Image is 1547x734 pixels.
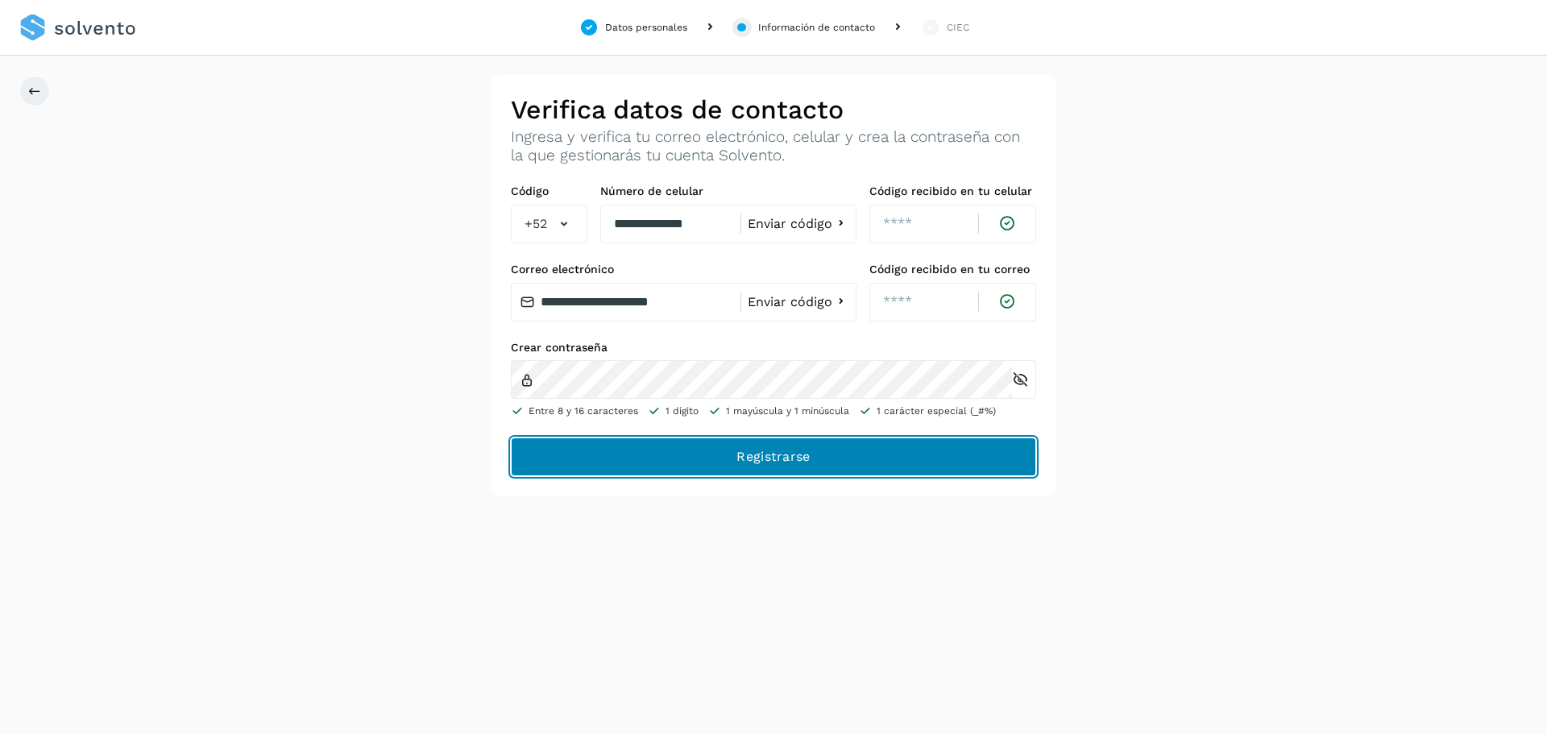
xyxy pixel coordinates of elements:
li: 1 dígito [648,404,699,418]
div: Información de contacto [758,20,875,35]
label: Código recibido en tu celular [869,185,1036,198]
label: Crear contraseña [511,341,1036,355]
label: Número de celular [600,185,856,198]
span: +52 [525,214,547,234]
label: Código recibido en tu correo [869,263,1036,276]
button: Registrarse [511,437,1036,476]
button: Enviar código [748,293,849,310]
div: Datos personales [605,20,687,35]
label: Correo electrónico [511,263,856,276]
li: 1 mayúscula y 1 minúscula [708,404,849,418]
p: Ingresa y verifica tu correo electrónico, celular y crea la contraseña con la que gestionarás tu ... [511,128,1036,165]
h2: Verifica datos de contacto [511,94,1036,125]
button: Enviar código [748,215,849,232]
label: Código [511,185,587,198]
span: Registrarse [736,448,810,466]
span: Enviar código [748,218,832,230]
li: 1 carácter especial (_#%) [859,404,996,418]
li: Entre 8 y 16 caracteres [511,404,638,418]
span: Enviar código [748,296,832,309]
div: CIEC [947,20,969,35]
